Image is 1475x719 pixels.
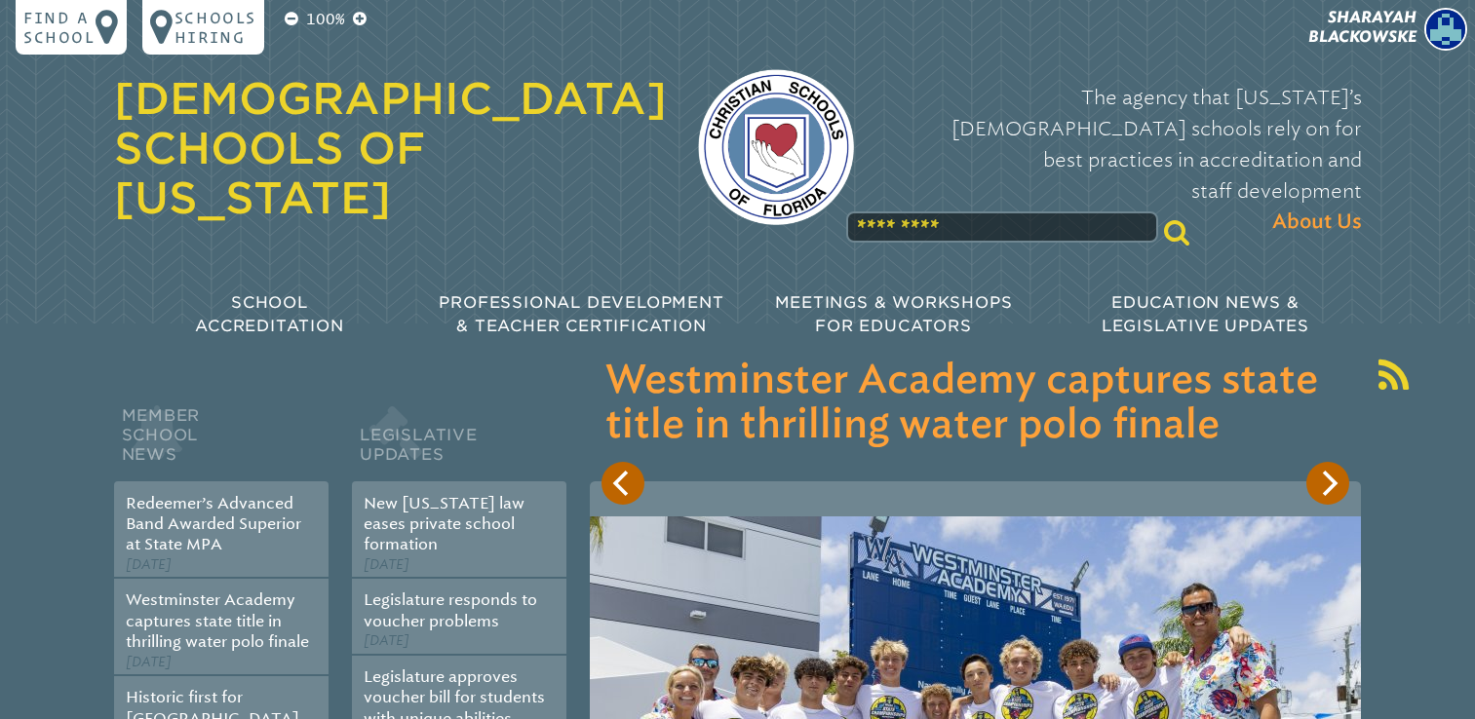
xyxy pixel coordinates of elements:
span: [DATE] [126,556,172,573]
a: [DEMOGRAPHIC_DATA] Schools of [US_STATE] [114,73,667,223]
img: csf-logo-web-colors.png [698,69,854,225]
img: a4197b8f62683180bd6b50ad2c27e7ae [1424,8,1467,51]
a: Westminster Academy captures state title in thrilling water polo finale [126,590,309,651]
span: Sharayah Blackowske [1308,8,1417,46]
h3: Westminster Academy captures state title in thrilling water polo finale [605,359,1345,448]
span: Education News & Legislative Updates [1102,293,1309,335]
span: Meetings & Workshops for Educators [775,293,1013,335]
span: [DATE] [364,556,409,573]
h2: Member School News [114,401,329,481]
span: School Accreditation [195,293,343,335]
button: Next [1306,462,1349,505]
a: New [US_STATE] law eases private school formation [364,494,524,554]
a: Redeemer’s Advanced Band Awarded Superior at State MPA [126,494,301,554]
button: Previous [602,462,644,505]
p: Find a school [23,8,96,47]
a: Legislature responds to voucher problems [364,590,537,629]
span: Professional Development & Teacher Certification [439,293,723,335]
p: Schools Hiring [175,8,256,47]
h2: Legislative Updates [352,401,566,481]
span: [DATE] [364,632,409,649]
span: About Us [1272,207,1362,238]
p: The agency that [US_STATE]’s [DEMOGRAPHIC_DATA] schools rely on for best practices in accreditati... [885,82,1362,238]
span: [DATE] [126,654,172,670]
p: 100% [302,8,349,31]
